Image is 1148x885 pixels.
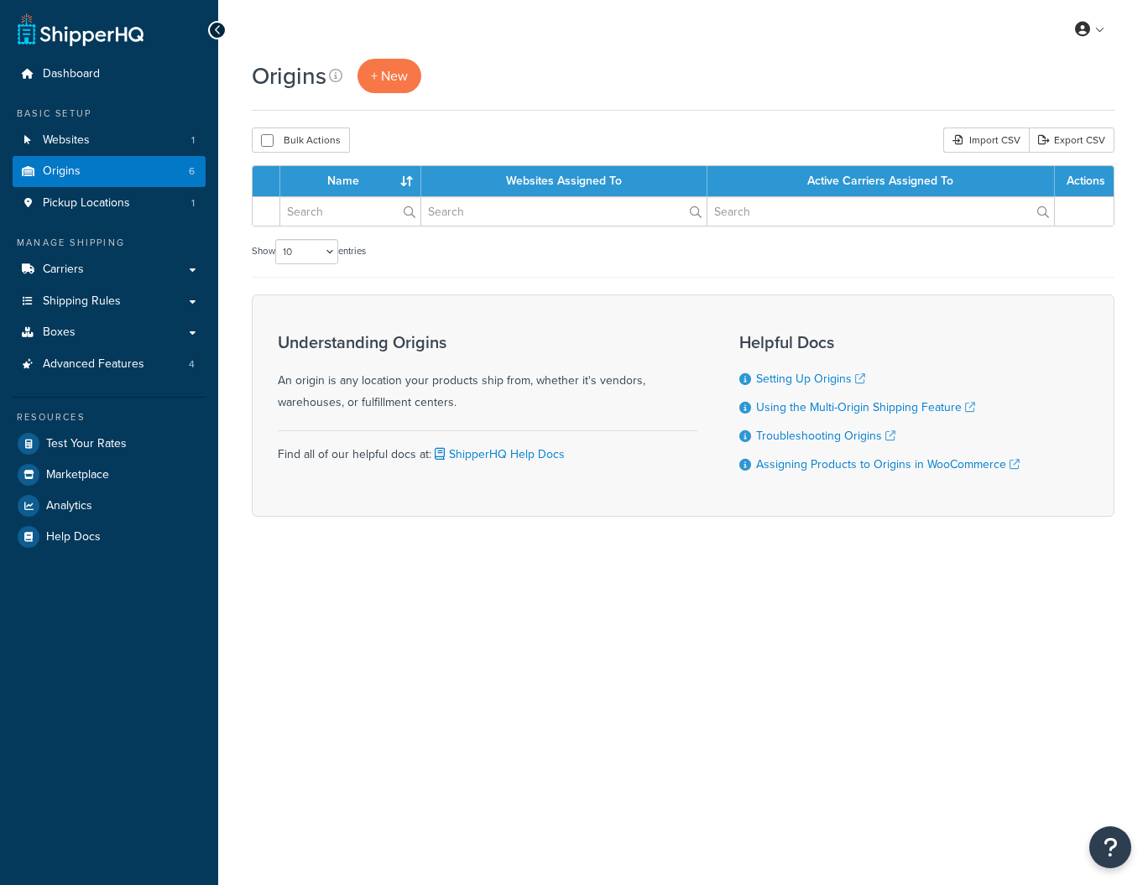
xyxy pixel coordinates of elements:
button: Open Resource Center [1089,826,1131,868]
div: Import CSV [943,128,1029,153]
a: Origins 6 [13,156,206,187]
span: Origins [43,164,81,179]
a: + New [357,59,421,93]
input: Search [280,197,420,226]
a: ShipperHQ Home [18,13,143,46]
input: Search [421,197,706,226]
a: Setting Up Origins [756,370,865,388]
li: Pickup Locations [13,188,206,219]
span: Carriers [43,263,84,277]
th: Actions [1055,166,1114,196]
span: Test Your Rates [46,437,127,451]
span: 6 [189,164,195,179]
a: Test Your Rates [13,429,206,459]
a: Websites 1 [13,125,206,156]
span: Marketplace [46,468,109,482]
div: Find all of our helpful docs at: [278,430,697,466]
h3: Understanding Origins [278,333,697,351]
input: Search [707,197,1054,226]
li: Advanced Features [13,349,206,380]
th: Active Carriers Assigned To [707,166,1055,196]
li: Origins [13,156,206,187]
div: Resources [13,410,206,424]
span: Shipping Rules [43,294,121,309]
h3: Helpful Docs [739,333,1020,351]
a: Help Docs [13,522,206,552]
a: Advanced Features 4 [13,349,206,380]
a: Analytics [13,491,206,521]
span: 1 [191,196,195,211]
span: Help Docs [46,530,101,544]
h1: Origins [252,60,326,92]
th: Name [280,166,421,196]
a: Boxes [13,317,206,348]
a: Shipping Rules [13,286,206,317]
li: Websites [13,125,206,156]
a: Marketplace [13,460,206,490]
span: Advanced Features [43,357,144,372]
a: Carriers [13,254,206,285]
a: ShipperHQ Help Docs [431,445,565,463]
span: Websites [43,133,90,148]
a: Assigning Products to Origins in WooCommerce [756,456,1020,473]
div: Manage Shipping [13,236,206,250]
span: + New [371,66,408,86]
span: Boxes [43,325,76,340]
button: Bulk Actions [252,128,350,153]
a: Using the Multi-Origin Shipping Feature [756,398,975,416]
div: An origin is any location your products ship from, whether it's vendors, warehouses, or fulfillme... [278,333,697,414]
span: 4 [189,357,195,372]
th: Websites Assigned To [421,166,707,196]
span: Pickup Locations [43,196,130,211]
span: 1 [191,133,195,148]
a: Pickup Locations 1 [13,188,206,219]
select: Showentries [275,239,338,264]
span: Dashboard [43,67,100,81]
a: Troubleshooting Origins [756,427,895,445]
a: Export CSV [1029,128,1114,153]
label: Show entries [252,239,366,264]
div: Basic Setup [13,107,206,121]
span: Analytics [46,499,92,513]
a: Dashboard [13,59,206,90]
